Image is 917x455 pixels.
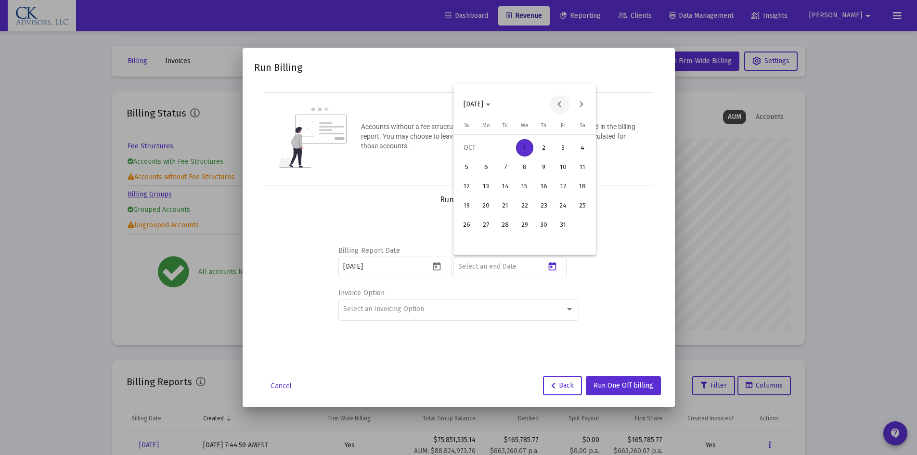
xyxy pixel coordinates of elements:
[534,196,554,215] button: 2025-10-23
[457,177,477,196] button: 2025-10-12
[555,197,572,214] div: 24
[497,216,514,234] div: 28
[573,196,592,215] button: 2025-10-25
[555,216,572,234] div: 31
[456,95,498,114] button: Choose month and year
[521,122,529,129] span: We
[516,197,533,214] div: 22
[534,157,554,177] button: 2025-10-09
[515,215,534,234] button: 2025-10-29
[516,178,533,195] div: 15
[478,158,495,176] div: 6
[516,216,533,234] div: 29
[457,138,515,157] td: OCT
[516,158,533,176] div: 8
[534,215,554,234] button: 2025-10-30
[535,139,553,156] div: 2
[515,138,534,157] button: 2025-10-01
[457,215,477,234] button: 2025-10-26
[497,178,514,195] div: 14
[574,158,591,176] div: 11
[573,138,592,157] button: 2025-10-04
[534,177,554,196] button: 2025-10-16
[503,122,508,129] span: Tu
[458,216,476,234] div: 26
[535,178,553,195] div: 16
[534,138,554,157] button: 2025-10-02
[561,122,565,129] span: Fr
[554,196,573,215] button: 2025-10-24
[554,177,573,196] button: 2025-10-17
[535,197,553,214] div: 23
[458,197,476,214] div: 19
[496,215,515,234] button: 2025-10-28
[457,157,477,177] button: 2025-10-05
[554,138,573,157] button: 2025-10-03
[550,95,569,114] button: Previous month
[574,178,591,195] div: 18
[478,197,495,214] div: 20
[477,196,496,215] button: 2025-10-20
[573,177,592,196] button: 2025-10-18
[482,122,490,129] span: Mo
[572,95,591,114] button: Next month
[478,178,495,195] div: 13
[496,157,515,177] button: 2025-10-07
[497,158,514,176] div: 7
[515,157,534,177] button: 2025-10-08
[516,139,533,156] div: 1
[458,178,476,195] div: 12
[458,158,476,176] div: 5
[464,122,470,129] span: Su
[515,196,534,215] button: 2025-10-22
[574,197,591,214] div: 25
[555,178,572,195] div: 17
[555,139,572,156] div: 3
[496,177,515,196] button: 2025-10-14
[477,215,496,234] button: 2025-10-27
[573,157,592,177] button: 2025-10-11
[496,196,515,215] button: 2025-10-21
[497,197,514,214] div: 21
[535,216,553,234] div: 30
[457,196,477,215] button: 2025-10-19
[515,177,534,196] button: 2025-10-15
[541,122,546,129] span: Th
[554,215,573,234] button: 2025-10-31
[477,177,496,196] button: 2025-10-13
[535,158,553,176] div: 9
[574,139,591,156] div: 4
[464,100,483,108] span: [DATE]
[477,157,496,177] button: 2025-10-06
[555,158,572,176] div: 10
[580,122,585,129] span: Sa
[478,216,495,234] div: 27
[554,157,573,177] button: 2025-10-10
